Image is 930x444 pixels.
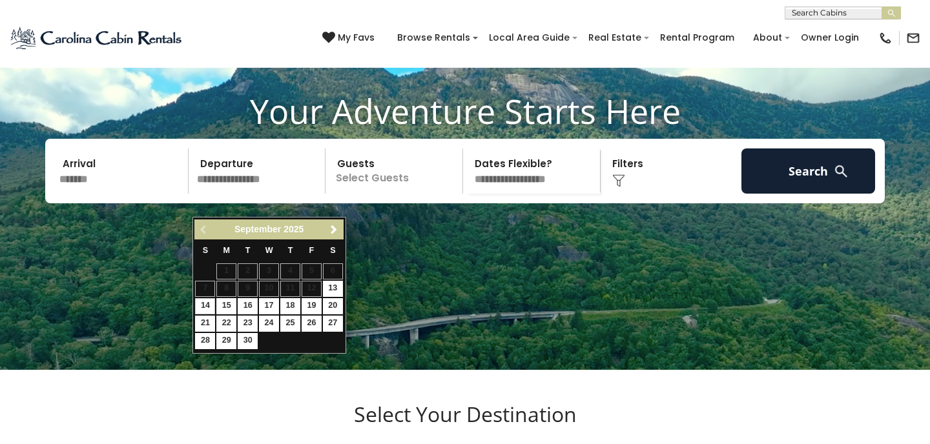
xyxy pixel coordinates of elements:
img: filter--v1.png [612,174,625,187]
a: 19 [302,298,322,314]
span: Sunday [203,246,208,255]
span: Tuesday [245,246,251,255]
a: 25 [280,316,300,332]
a: 23 [238,316,258,332]
a: 14 [195,298,215,314]
a: 29 [216,333,236,349]
img: Blue-2.png [10,25,184,51]
img: search-regular-white.png [833,163,849,179]
a: Real Estate [582,28,648,48]
a: 26 [302,316,322,332]
a: 15 [216,298,236,314]
a: 17 [259,298,279,314]
a: About [747,28,789,48]
img: phone-regular-black.png [878,31,893,45]
h1: Your Adventure Starts Here [10,91,920,131]
a: My Favs [322,31,378,45]
a: Local Area Guide [482,28,576,48]
a: 22 [216,316,236,332]
a: 30 [238,333,258,349]
span: My Favs [338,31,375,45]
span: Friday [309,246,315,255]
a: 18 [280,298,300,314]
span: Wednesday [265,246,273,255]
a: 27 [323,316,343,332]
span: Monday [223,246,231,255]
span: Saturday [330,246,335,255]
a: Owner Login [794,28,865,48]
a: 20 [323,298,343,314]
span: Next [329,225,339,235]
a: Browse Rentals [391,28,477,48]
img: mail-regular-black.png [906,31,920,45]
span: September [234,224,281,234]
a: Next [326,221,342,237]
span: Thursday [288,246,293,255]
a: Rental Program [654,28,741,48]
a: 24 [259,316,279,332]
a: 21 [195,316,215,332]
a: 28 [195,333,215,349]
a: 16 [238,298,258,314]
button: Search [741,148,875,194]
p: Select Guests [329,148,462,194]
span: 2025 [284,224,304,234]
a: 13 [323,281,343,297]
